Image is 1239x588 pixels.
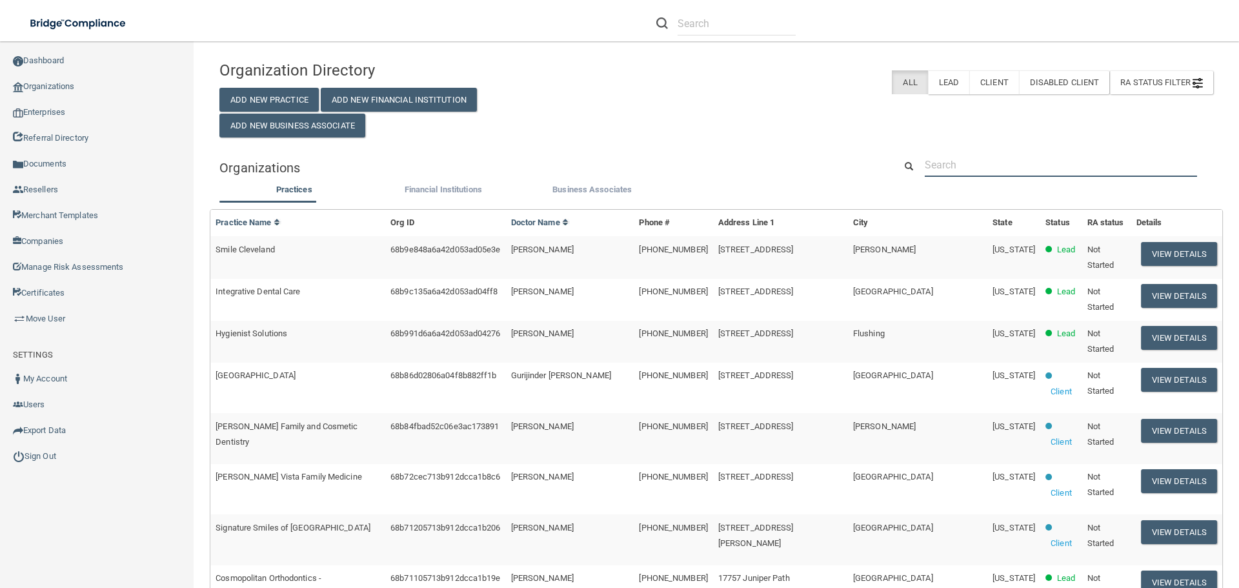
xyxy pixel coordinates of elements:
[511,472,574,482] span: [PERSON_NAME]
[216,287,300,296] span: Integrative Dental Care
[375,182,511,198] label: Financial Institutions
[892,70,927,94] label: All
[639,370,707,380] span: [PHONE_NUMBER]
[718,287,794,296] span: [STREET_ADDRESS]
[969,70,1019,94] label: Client
[390,523,500,532] span: 68b71205713b912dcca1b206
[13,312,26,325] img: briefcase.64adab9b.png
[276,185,312,194] span: Practices
[552,185,632,194] span: Business Associates
[511,573,574,583] span: [PERSON_NAME]
[925,153,1197,177] input: Search
[1087,287,1114,312] span: Not Started
[853,329,885,338] span: Flushing
[216,523,370,532] span: Signature Smiles of [GEOGRAPHIC_DATA]
[639,329,707,338] span: [PHONE_NUMBER]
[518,182,667,201] li: Business Associate
[928,70,969,94] label: Lead
[13,159,23,170] img: icon-documents.8dae5593.png
[216,421,358,447] span: [PERSON_NAME] Family and Cosmetic Dentistry
[1141,368,1217,392] button: View Details
[390,287,498,296] span: 68b9c135a6a42d053ad04ff8
[216,472,362,482] span: [PERSON_NAME] Vista Family Medicine
[13,185,23,195] img: ic_reseller.de258add.png
[853,421,916,431] span: [PERSON_NAME]
[321,88,477,112] button: Add New Financial Institution
[718,421,794,431] span: [STREET_ADDRESS]
[1141,284,1217,308] button: View Details
[511,370,611,380] span: Gurijinder [PERSON_NAME]
[992,329,1035,338] span: [US_STATE]
[1057,242,1075,258] p: Lead
[992,245,1035,254] span: [US_STATE]
[718,245,794,254] span: [STREET_ADDRESS]
[390,329,500,338] span: 68b991d6a6a42d053ad04276
[639,245,707,254] span: [PHONE_NUMBER]
[511,523,574,532] span: [PERSON_NAME]
[13,82,23,92] img: organization-icon.f8decf85.png
[219,62,538,79] h4: Organization Directory
[1057,571,1075,586] p: Lead
[390,370,496,380] span: 68b86d02806a04f8b882ff1b
[216,245,275,254] span: Smile Cleveland
[1141,469,1217,493] button: View Details
[718,523,794,548] span: [STREET_ADDRESS][PERSON_NAME]
[639,523,707,532] span: [PHONE_NUMBER]
[992,523,1035,532] span: [US_STATE]
[13,400,23,410] img: icon-users.e205127d.png
[216,329,287,338] span: Hygienist Solutions
[718,329,794,338] span: [STREET_ADDRESS]
[992,370,1035,380] span: [US_STATE]
[987,210,1040,236] th: State
[19,10,138,37] img: bridge_compliance_login_screen.278c3ca4.svg
[226,182,362,198] label: Practices
[1087,329,1114,354] span: Not Started
[848,210,987,236] th: City
[718,472,794,482] span: [STREET_ADDRESS]
[639,287,707,296] span: [PHONE_NUMBER]
[1087,472,1114,497] span: Not Started
[1019,70,1110,94] label: Disabled Client
[1087,370,1114,396] span: Not Started
[639,421,707,431] span: [PHONE_NUMBER]
[853,573,933,583] span: [GEOGRAPHIC_DATA]
[853,472,933,482] span: [GEOGRAPHIC_DATA]
[634,210,712,236] th: Phone #
[1057,326,1075,341] p: Lead
[13,108,23,117] img: enterprise.0d942306.png
[511,287,574,296] span: [PERSON_NAME]
[1087,245,1114,270] span: Not Started
[853,370,933,380] span: [GEOGRAPHIC_DATA]
[656,17,668,29] img: ic-search.3b580494.png
[1141,242,1217,266] button: View Details
[390,472,500,482] span: 68b72cec713b912dcca1b8c6
[713,210,848,236] th: Address Line 1
[639,472,707,482] span: [PHONE_NUMBER]
[718,573,790,583] span: 17757 Juniper Path
[1051,384,1072,400] p: Client
[511,421,574,431] span: [PERSON_NAME]
[1082,210,1131,236] th: RA status
[390,245,500,254] span: 68b9e848a6a42d053ad05e3e
[219,114,365,137] button: Add New Business Associate
[678,12,796,35] input: Search
[1141,419,1217,443] button: View Details
[853,523,933,532] span: [GEOGRAPHIC_DATA]
[13,425,23,436] img: icon-export.b9366987.png
[1016,496,1224,548] iframe: Drift Widget Chat Controller
[385,210,505,236] th: Org ID
[405,185,482,194] span: Financial Institutions
[216,370,296,380] span: [GEOGRAPHIC_DATA]
[1120,77,1203,87] span: RA Status Filter
[390,421,499,431] span: 68b84fbad52c06e3ac173891
[1051,434,1072,450] p: Client
[992,472,1035,482] span: [US_STATE]
[853,287,933,296] span: [GEOGRAPHIC_DATA]
[992,421,1035,431] span: [US_STATE]
[368,182,518,201] li: Financial Institutions
[13,374,23,384] img: ic_user_dark.df1a06c3.png
[219,88,319,112] button: Add New Practice
[524,182,660,198] label: Business Associates
[511,218,569,227] a: Doctor Name
[1087,421,1114,447] span: Not Started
